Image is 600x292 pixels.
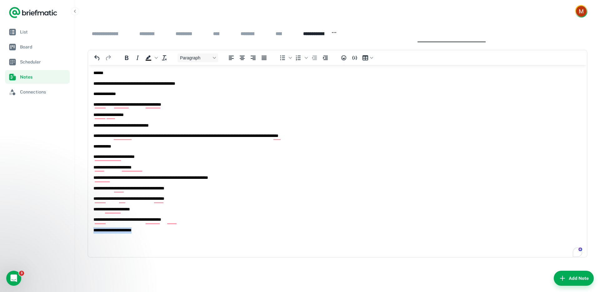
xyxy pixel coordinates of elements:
[293,53,309,62] div: Numbered list
[180,55,211,60] span: Paragraph
[5,25,70,39] a: List
[159,53,170,62] button: Clear formatting
[5,55,70,69] a: Scheduler
[92,53,102,62] button: Undo
[576,6,587,17] img: Myranda James
[5,5,494,168] body: To enrich screen reader interactions, please activate Accessibility in Grammarly extension settings
[9,6,57,19] a: Logo
[226,53,237,62] button: Align left
[349,53,360,62] button: Insert/edit code sample
[20,43,67,50] span: Board
[143,53,159,62] div: Background color Black
[20,28,67,35] span: List
[360,53,375,62] button: Table
[103,53,113,62] button: Redo
[320,53,331,62] button: Increase indent
[121,53,132,62] button: Bold
[20,58,67,65] span: Scheduler
[5,85,70,99] a: Connections
[5,40,70,54] a: Board
[6,271,21,286] iframe: Intercom live chat
[309,53,320,62] button: Decrease indent
[554,271,594,286] button: Add Note
[20,88,67,95] span: Connections
[20,73,67,80] span: Notes
[338,53,349,62] button: Emojis
[277,53,293,62] div: Bullet list
[5,70,70,84] a: Notes
[575,5,587,18] button: Account button
[248,53,258,62] button: Align right
[132,53,143,62] button: Italic
[237,53,247,62] button: Align center
[259,53,269,62] button: Justify
[19,271,24,276] span: 3
[177,53,218,62] button: Block Paragraph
